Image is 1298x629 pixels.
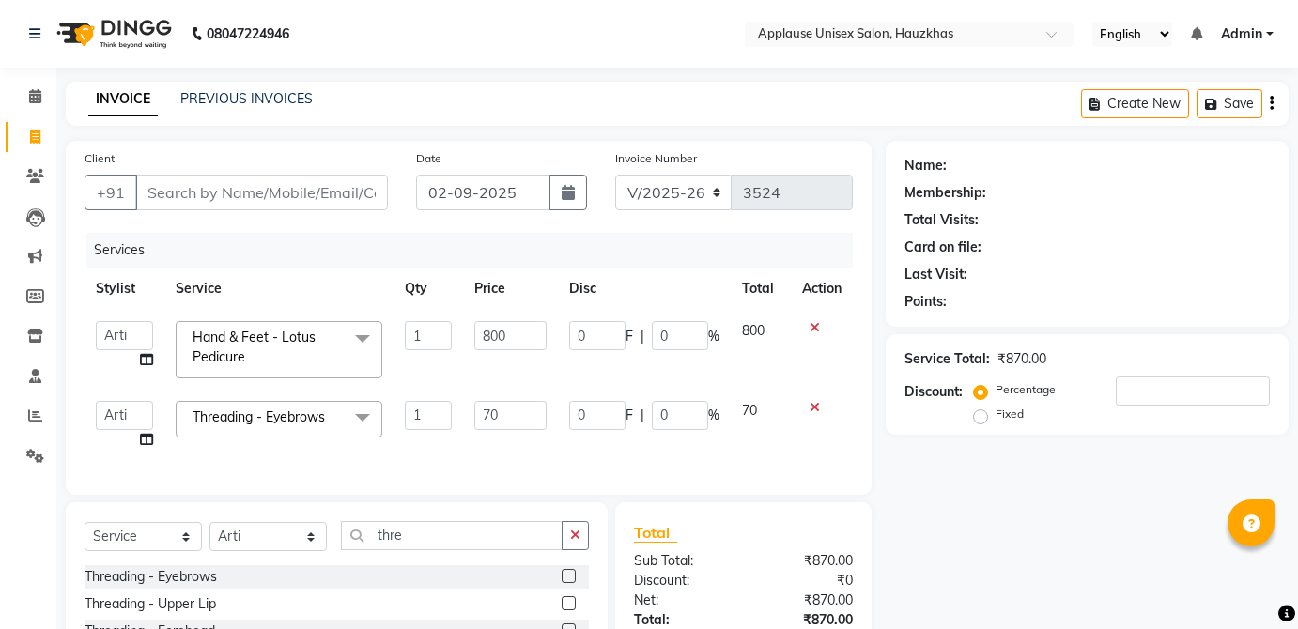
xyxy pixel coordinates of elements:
span: Total [634,523,677,543]
div: Total Visits: [904,210,979,230]
iframe: chat widget [1219,554,1279,610]
div: ₹870.00 [743,551,867,571]
a: PREVIOUS INVOICES [180,90,313,107]
input: Search or Scan [341,521,563,550]
th: Qty [394,268,463,310]
div: Points: [904,292,947,312]
input: Search by Name/Mobile/Email/Code [135,175,388,210]
div: Discount: [904,382,963,402]
div: Service Total: [904,349,990,369]
th: Total [731,268,791,310]
div: ₹0 [743,571,867,591]
label: Client [85,150,115,167]
label: Date [416,150,441,167]
label: Fixed [996,406,1024,422]
label: Percentage [996,381,1056,398]
div: ₹870.00 [743,591,867,610]
a: x [325,408,333,425]
button: Save [1197,89,1262,118]
th: Price [463,268,558,310]
th: Action [791,268,853,310]
div: Name: [904,156,947,176]
span: 800 [742,322,765,339]
div: Membership: [904,183,986,203]
span: F [626,406,633,425]
span: Admin [1221,24,1262,44]
span: 70 [742,402,757,419]
span: F [626,327,633,346]
span: Hand & Feet - Lotus Pedicure [193,329,316,365]
a: x [245,348,254,365]
img: logo [48,8,177,60]
div: Card on file: [904,238,981,257]
div: Sub Total: [620,551,744,571]
th: Disc [558,268,731,310]
b: 08047224946 [207,8,289,60]
button: Create New [1081,89,1189,118]
div: Last Visit: [904,265,967,284]
a: INVOICE [88,83,158,116]
span: Threading - Eyebrows [193,408,325,425]
span: % [708,327,719,346]
button: +91 [85,175,137,210]
span: | [641,327,644,346]
div: Services [86,233,867,268]
div: Net: [620,591,744,610]
span: | [641,406,644,425]
div: Threading - Upper Lip [85,594,216,614]
th: Stylist [85,268,164,310]
div: Threading - Eyebrows [85,567,217,587]
div: ₹870.00 [997,349,1046,369]
label: Invoice Number [615,150,697,167]
span: % [708,406,719,425]
div: Discount: [620,571,744,591]
th: Service [164,268,394,310]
